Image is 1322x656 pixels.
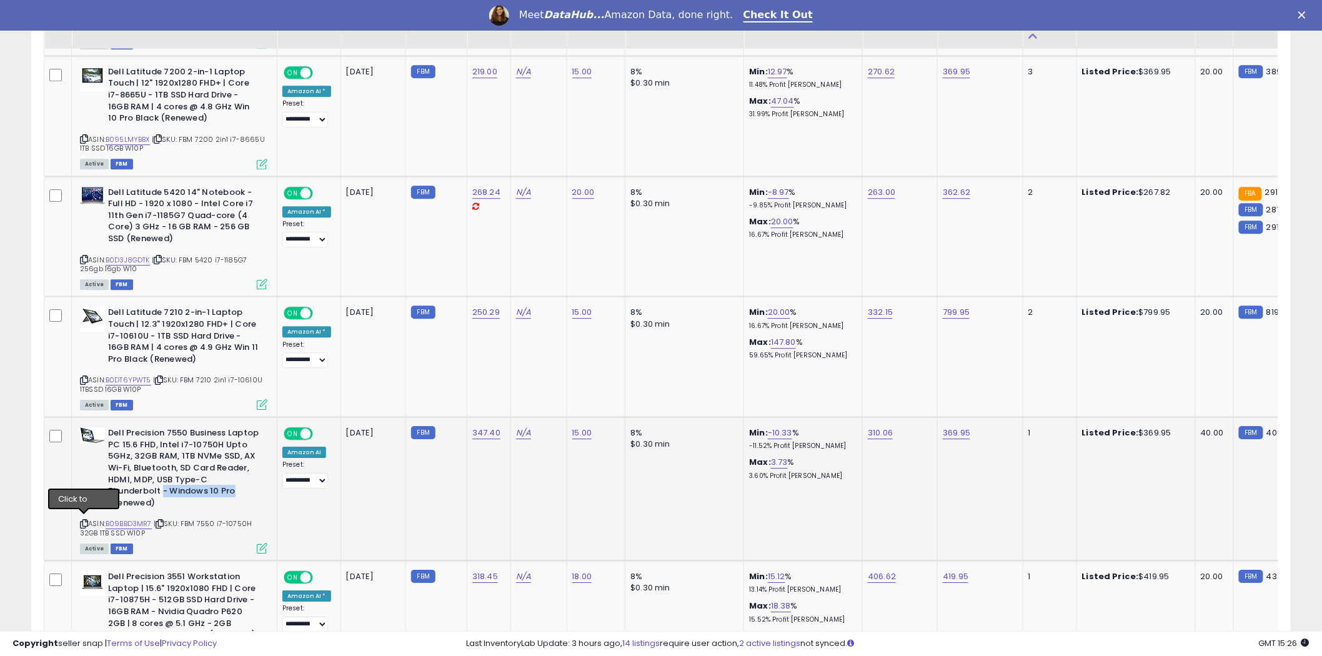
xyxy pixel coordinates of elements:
[749,81,853,89] p: 11.48% Profit [PERSON_NAME]
[1028,307,1067,318] div: 2
[749,110,853,119] p: 31.99% Profit [PERSON_NAME]
[623,637,660,649] a: 14 listings
[1239,426,1263,439] small: FBM
[768,427,792,439] a: -10.33
[749,571,853,594] div: %
[544,9,605,21] i: DataHub...
[282,326,331,337] div: Amazon AI *
[282,447,326,458] div: Amazon AI
[108,571,260,644] b: Dell Precision 3551 Workstation Laptop | 15.6" 1920x1080 FHD | Core i7-10875H - 512GB SSD Hard Dr...
[1239,187,1262,201] small: FBA
[1266,66,1294,77] span: 389.95
[1266,427,1295,439] span: 409.95
[282,460,331,489] div: Preset:
[572,306,592,319] a: 15.00
[771,456,788,469] a: 3.73
[106,134,150,145] a: B095LMYBBX
[768,306,790,319] a: 20.00
[1201,571,1224,582] div: 20.00
[740,637,801,649] a: 2 active listings
[771,336,796,349] a: 147.80
[516,66,531,78] a: N/A
[943,427,970,439] a: 369.95
[630,77,734,89] div: $0.30 min
[943,66,970,78] a: 369.95
[1259,637,1310,649] span: 2025-09-8 15:26 GMT
[472,186,500,199] a: 268.24
[630,427,734,439] div: 8%
[1265,186,1290,198] span: 291.23
[472,66,497,78] a: 219.00
[1028,187,1067,198] div: 2
[111,159,133,169] span: FBM
[1266,570,1295,582] span: 439.95
[749,472,853,480] p: 3.60% Profit [PERSON_NAME]
[311,187,331,198] span: OFF
[749,231,853,239] p: 16.67% Profit [PERSON_NAME]
[311,572,331,583] span: OFF
[1082,307,1186,318] div: $799.95
[749,427,768,439] b: Min:
[311,429,331,439] span: OFF
[80,134,265,153] span: | SKU: FBM 7200 2in1 i7-8665U 1TB SSD 16GB W10P
[411,186,435,199] small: FBM
[749,66,768,77] b: Min:
[771,600,791,612] a: 18.38
[472,570,498,583] a: 318.45
[311,308,331,319] span: OFF
[346,427,396,439] div: [DATE]
[1082,306,1139,318] b: Listed Price:
[346,187,396,198] div: [DATE]
[630,571,734,582] div: 8%
[282,86,331,97] div: Amazon AI *
[111,279,133,290] span: FBM
[282,590,331,602] div: Amazon AI *
[80,187,105,204] img: 41NlSkw84UL._SL40_.jpg
[80,571,105,596] img: 41U97+rJbSS._SL40_.jpg
[12,638,217,650] div: seller snap | |
[1239,65,1263,78] small: FBM
[346,571,396,582] div: [DATE]
[771,216,793,228] a: 20.00
[489,6,509,26] img: Profile image for Georgie
[943,570,968,583] a: 419.95
[467,638,1310,650] div: Last InventoryLab Update: 3 hours ago, require user action, not synced.
[768,570,785,583] a: 15.12
[516,570,531,583] a: N/A
[107,637,160,649] a: Terms of Use
[749,457,853,480] div: %
[106,375,151,385] a: B0DT6YPWT5
[868,66,895,78] a: 270.62
[108,66,260,127] b: Dell Latitude 7200 2-in-1 Laptop Touch | 12" 1920x1280 FHD+ | Core i7-8665U - 1TB SSD Hard Drive ...
[80,159,109,169] span: All listings currently available for purchase on Amazon
[516,427,531,439] a: N/A
[1082,570,1139,582] b: Listed Price:
[519,9,733,21] div: Meet Amazon Data, done right.
[1239,570,1263,583] small: FBM
[749,615,853,624] p: 15.52% Profit [PERSON_NAME]
[1201,307,1224,318] div: 20.00
[80,375,262,394] span: | SKU: FBM 7210 2in1 i7-10610U 1TBSSD 16GB W10P
[411,570,435,583] small: FBM
[1266,306,1291,318] span: 819.95
[630,307,734,318] div: 8%
[1201,66,1224,77] div: 20.00
[411,306,435,319] small: FBM
[1266,204,1293,216] span: 287.82
[1239,221,1263,234] small: FBM
[749,337,853,360] div: %
[516,186,531,199] a: N/A
[106,519,152,529] a: B09BBD3MR7
[285,187,301,198] span: ON
[108,427,260,512] b: Dell Precision 7550 Business Laptop PC 15.6 FHD, Intel i7-10750H Upto 5GHz, 32GB RAM, 1TB NVMe SS...
[749,442,853,450] p: -11.52% Profit [PERSON_NAME]
[1082,66,1139,77] b: Listed Price:
[1239,306,1263,319] small: FBM
[943,186,970,199] a: 362.62
[749,585,853,594] p: 13.14% Profit [PERSON_NAME]
[630,198,734,209] div: $0.30 min
[943,306,970,319] a: 799.95
[80,400,109,410] span: All listings currently available for purchase on Amazon
[749,66,853,89] div: %
[108,307,260,368] b: Dell Latitude 7210 2-in-1 Laptop Touch | 12.3" 1920x1280 FHD+ | Core i7-10610U - 1TB SSD Hard Dri...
